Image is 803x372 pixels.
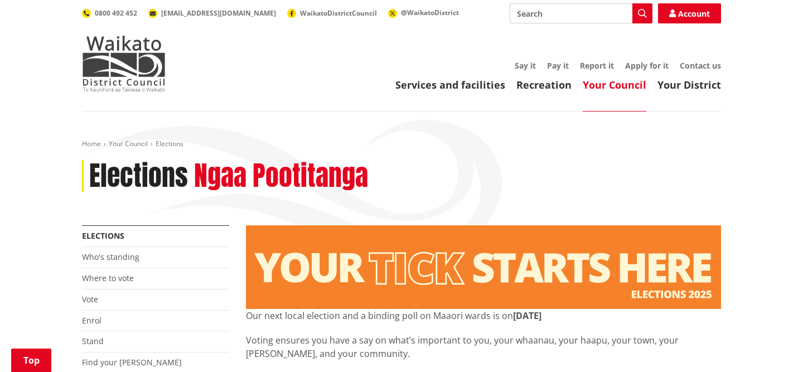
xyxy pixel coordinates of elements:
[300,8,377,18] span: WaikatoDistrictCouncil
[388,8,459,17] a: @WaikatoDistrict
[194,160,368,192] h2: Ngaa Pootitanga
[82,8,137,18] a: 0800 492 452
[109,139,148,148] a: Your Council
[82,315,101,326] a: Enrol
[547,60,569,71] a: Pay it
[161,8,276,18] span: [EMAIL_ADDRESS][DOMAIN_NAME]
[401,8,459,17] span: @WaikatoDistrict
[246,225,721,309] img: Elections - Website banner
[680,60,721,71] a: Contact us
[513,310,541,322] strong: [DATE]
[82,230,124,241] a: Elections
[246,309,721,322] p: Our next local election and a binding poll on Maaori wards is on
[395,78,505,91] a: Services and facilities
[148,8,276,18] a: [EMAIL_ADDRESS][DOMAIN_NAME]
[156,139,183,148] span: Elections
[11,349,51,372] a: Top
[516,78,572,91] a: Recreation
[82,139,721,149] nav: breadcrumb
[658,3,721,23] a: Account
[580,60,614,71] a: Report it
[82,139,101,148] a: Home
[82,252,139,262] a: Who's standing
[95,8,137,18] span: 0800 492 452
[625,60,669,71] a: Apply for it
[287,8,377,18] a: WaikatoDistrictCouncil
[82,273,134,283] a: Where to vote
[89,160,188,192] h1: Elections
[515,60,536,71] a: Say it
[246,334,721,360] p: Voting ensures you have a say on what’s important to you, your whaanau, your haapu, your town, yo...
[82,357,182,368] a: Find your [PERSON_NAME]
[510,3,652,23] input: Search input
[583,78,646,91] a: Your Council
[657,78,721,91] a: Your District
[82,336,104,346] a: Stand
[82,36,166,91] img: Waikato District Council - Te Kaunihera aa Takiwaa o Waikato
[82,294,98,305] a: Vote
